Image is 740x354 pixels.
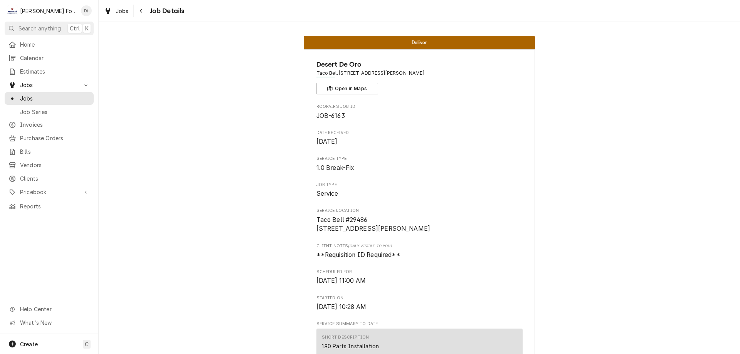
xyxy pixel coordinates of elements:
span: Ctrl [70,24,80,32]
span: Job Type [316,182,523,188]
span: Deliver [412,40,427,45]
a: Go to Help Center [5,303,94,315]
span: Service Type [316,163,523,173]
div: M [7,5,18,16]
span: Job Series [20,108,90,116]
span: Bills [20,148,90,156]
button: Navigate back [135,5,148,17]
span: Vendors [20,161,90,169]
a: Estimates [5,65,94,78]
span: Roopairs Job ID [316,104,523,110]
span: Reports [20,202,90,210]
div: Started On [316,295,523,312]
div: Client Information [316,59,523,94]
div: Short Description [322,334,369,341]
span: [DATE] 10:28 AM [316,303,366,310]
div: Date Received [316,130,523,146]
a: Home [5,38,94,51]
a: Purchase Orders [5,132,94,144]
span: Started On [316,295,523,301]
a: Go to Jobs [5,79,94,91]
span: Taco Bell #29486 [STREET_ADDRESS][PERSON_NAME] [316,216,431,233]
span: Job Details [148,6,185,16]
span: (Only Visible to You) [348,244,392,248]
span: Home [20,40,90,49]
div: Service Type [316,156,523,172]
span: Date Received [316,137,523,146]
span: Jobs [116,7,129,15]
button: Search anythingCtrlK [5,22,94,35]
a: Reports [5,200,94,213]
span: 1.0 Break-Fix [316,164,355,171]
a: Vendors [5,159,94,171]
span: Name [316,59,523,70]
span: Scheduled For [316,269,523,275]
div: Scheduled For [316,269,523,285]
span: Jobs [20,81,78,89]
div: D( [81,5,92,16]
div: [PERSON_NAME] Food Equipment Service [20,7,77,15]
a: Job Series [5,106,94,118]
button: Open in Maps [316,83,378,94]
a: Invoices [5,118,94,131]
div: Derek Testa (81)'s Avatar [81,5,92,16]
span: Search anything [18,24,61,32]
div: Service Location [316,208,523,233]
span: **Requisition ID Required** [316,251,400,258]
span: Pricebook [20,188,78,196]
span: Help Center [20,305,89,313]
span: Date Received [316,130,523,136]
span: JOB-6163 [316,112,345,119]
span: Service Summary To Date [316,321,523,327]
span: Job Type [316,189,523,198]
span: Service Type [316,156,523,162]
div: Job Type [316,182,523,198]
a: Jobs [5,92,94,105]
a: Bills [5,145,94,158]
div: Marshall Food Equipment Service's Avatar [7,5,18,16]
span: Service [316,190,338,197]
div: 1.90 Parts Installation [322,342,379,350]
span: Scheduled For [316,276,523,285]
span: Create [20,341,38,347]
a: Calendar [5,52,94,64]
a: Clients [5,172,94,185]
span: Started On [316,302,523,312]
span: [DATE] 11:00 AM [316,277,366,284]
a: Jobs [101,5,132,17]
span: Address [316,70,523,77]
span: [DATE] [316,138,338,145]
span: Estimates [20,67,90,75]
a: Go to What's New [5,316,94,329]
div: Status [304,36,535,49]
div: [object Object] [316,243,523,260]
span: What's New [20,319,89,327]
span: K [85,24,89,32]
div: Roopairs Job ID [316,104,523,120]
span: Calendar [20,54,90,62]
span: Purchase Orders [20,134,90,142]
span: Service Location [316,208,523,214]
span: Clients [20,174,90,183]
span: C [85,340,89,348]
span: Invoices [20,121,90,129]
span: Jobs [20,94,90,102]
a: Go to Pricebook [5,186,94,198]
span: [object Object] [316,250,523,260]
span: Roopairs Job ID [316,111,523,121]
span: Service Location [316,215,523,233]
span: Client Notes [316,243,523,249]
